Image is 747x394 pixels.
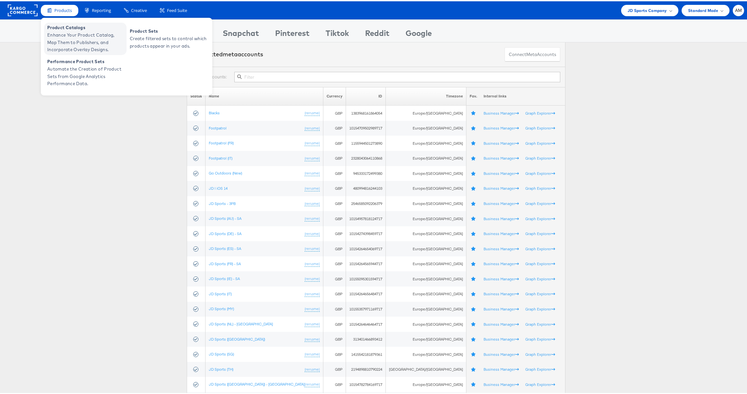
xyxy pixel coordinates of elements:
[525,275,555,280] a: Graph Explorer
[484,305,519,310] a: Business Manager
[209,350,234,355] a: JD Sports (SG)
[326,26,349,41] div: Tiktok
[346,376,385,391] td: 10154782784169717
[305,185,320,190] a: (rename)
[209,185,228,189] a: JD | iOS 14
[484,215,519,220] a: Business Manager
[385,195,466,210] td: Europe/[GEOGRAPHIC_DATA]
[505,46,560,61] button: ConnectmetaAccounts
[385,270,466,285] td: Europe/[GEOGRAPHIC_DATA]
[484,185,519,189] a: Business Manager
[525,245,555,250] a: Graph Explorer
[346,195,385,210] td: 2546585092206379
[209,109,220,114] a: Blacks
[385,300,466,316] td: Europe/[GEOGRAPHIC_DATA]
[323,225,346,240] td: GBP
[385,376,466,391] td: Europe/[GEOGRAPHIC_DATA]
[525,260,555,265] a: Graph Explorer
[385,180,466,195] td: Europe/[GEOGRAPHIC_DATA]
[323,300,346,316] td: GBP
[305,230,320,235] a: (rename)
[234,71,560,81] input: Filter
[525,140,555,144] a: Graph Explorer
[385,165,466,180] td: Europe/[GEOGRAPHIC_DATA]
[525,124,555,129] a: Graph Explorer
[484,335,519,340] a: Business Manager
[209,380,305,385] a: JD Sports ([GEOGRAPHIC_DATA]) - [GEOGRAPHIC_DATA]
[484,366,519,370] a: Business Manager
[130,26,207,34] span: Product Sets
[305,245,320,250] a: (rename)
[346,150,385,165] td: 2328043064110868
[385,331,466,346] td: Europe/[GEOGRAPHIC_DATA]
[628,6,667,13] span: JD Sports Company
[305,154,320,160] a: (rename)
[323,331,346,346] td: GBP
[323,134,346,150] td: GBP
[385,104,466,119] td: Europe/[GEOGRAPHIC_DATA]
[323,86,346,104] th: Currency
[526,50,537,56] span: meta
[305,215,320,220] a: (rename)
[484,245,519,250] a: Business Manager
[346,180,385,195] td: 480994816244103
[346,119,385,135] td: 10154709502989717
[323,270,346,285] td: GBP
[484,275,519,280] a: Business Manager
[192,49,263,57] div: Connected accounts
[305,335,320,341] a: (rename)
[346,104,385,119] td: 1383968161864054
[385,361,466,376] td: [GEOGRAPHIC_DATA]/[GEOGRAPHIC_DATA]
[385,285,466,300] td: Europe/[GEOGRAPHIC_DATA]
[484,154,519,159] a: Business Manager
[323,240,346,255] td: GBP
[209,169,242,174] a: Go Outdoors (New)
[305,350,320,356] a: (rename)
[44,55,127,88] a: Performance Product Sets Automate the Creation of Product Sets from Google Analytics Performance ...
[209,200,236,205] a: JD Sports - 3PB
[484,140,519,144] a: Business Manager
[688,6,718,13] span: Standard Mode
[346,315,385,331] td: 10154264646464717
[484,290,519,295] a: Business Manager
[305,366,320,371] a: (rename)
[127,21,209,54] a: Product Sets Create filtered sets to control which products appear in your ads.
[323,150,346,165] td: GBP
[305,290,320,296] a: (rename)
[346,331,385,346] td: 313401466893412
[385,240,466,255] td: Europe/[GEOGRAPHIC_DATA]
[47,30,125,52] span: Enhance Your Product Catalog, Map Them to Publishers, and Incorporate Overlay Designs.
[130,34,207,49] span: Create filtered sets to control which products appear in your ads.
[209,245,241,250] a: JD Sports (ES) - SA
[525,335,555,340] a: Graph Explorer
[305,275,320,280] a: (rename)
[525,290,555,295] a: Graph Explorer
[346,255,385,270] td: 10154264565944717
[484,260,519,265] a: Business Manager
[209,320,273,325] a: JD Sports (NL) - [GEOGRAPHIC_DATA]
[346,210,385,225] td: 10154957818124717
[323,315,346,331] td: GBP
[735,7,742,11] span: AM
[365,26,389,41] div: Reddit
[305,139,320,145] a: (rename)
[209,124,227,129] a: Footpatrol
[525,351,555,355] a: Graph Explorer
[323,180,346,195] td: GBP
[525,154,555,159] a: Graph Explorer
[525,170,555,174] a: Graph Explorer
[209,260,241,265] a: JD Sports (FR) - SA
[385,119,466,135] td: Europe/[GEOGRAPHIC_DATA]
[305,260,320,265] a: (rename)
[385,134,466,150] td: Europe/[GEOGRAPHIC_DATA]
[323,119,346,135] td: GBP
[346,134,385,150] td: 1155944501273890
[346,361,385,376] td: 2194898810790224
[323,165,346,180] td: GBP
[323,345,346,361] td: GBP
[209,290,232,295] a: JD Sports (IT)
[385,255,466,270] td: Europe/[GEOGRAPHIC_DATA]
[525,185,555,189] a: Graph Explorer
[209,275,240,280] a: JD Sports (IE) - SA
[209,366,233,370] a: JD Sports (TH)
